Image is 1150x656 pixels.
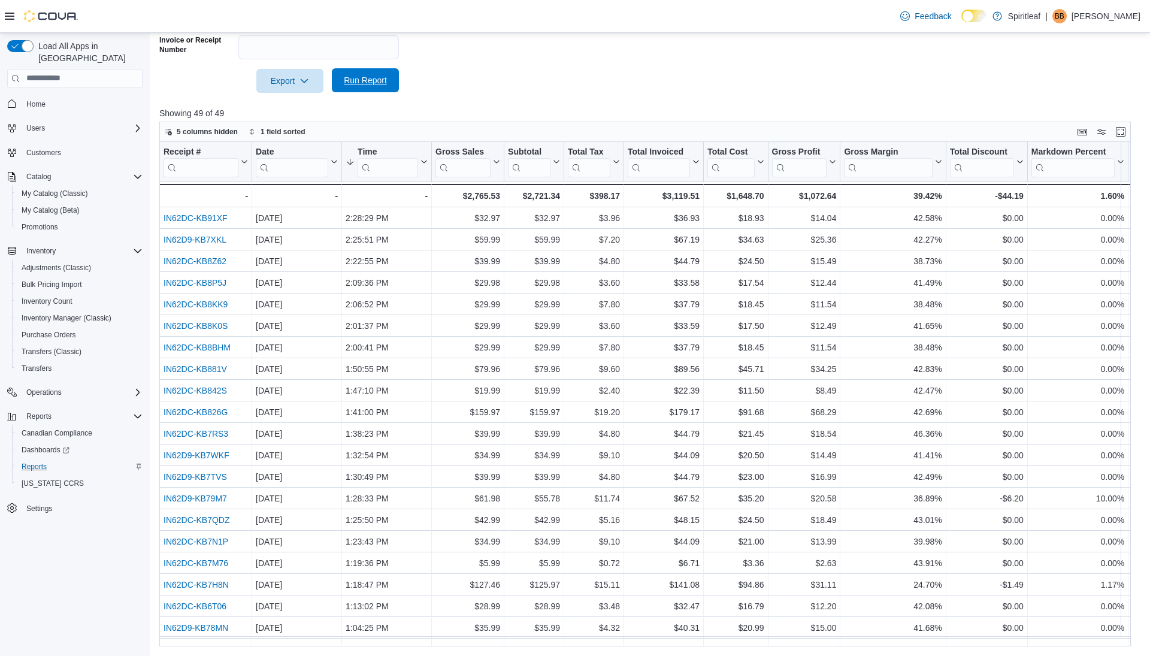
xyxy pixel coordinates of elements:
[508,383,560,398] div: $19.99
[2,95,147,113] button: Home
[435,146,491,177] div: Gross Sales
[1031,146,1115,177] div: Markdown Percent
[332,68,399,92] button: Run Report
[164,558,228,568] a: IN62DC-KB7M76
[844,146,942,177] button: Gross Margin
[17,459,143,474] span: Reports
[22,280,82,289] span: Bulk Pricing Import
[950,405,1024,419] div: $0.00
[628,405,700,419] div: $179.17
[1031,319,1124,333] div: 0.00%
[628,362,700,376] div: $89.56
[159,107,1140,119] p: Showing 49 of 49
[160,125,243,139] button: 5 columns hidden
[508,211,560,225] div: $32.97
[256,276,338,290] div: [DATE]
[164,321,228,331] a: IN62DC-KB8K0S
[895,4,956,28] a: Feedback
[17,361,143,376] span: Transfers
[950,276,1024,290] div: $0.00
[256,383,338,398] div: [DATE]
[12,185,147,202] button: My Catalog (Classic)
[628,189,700,203] div: $3,119.51
[435,189,500,203] div: $2,765.53
[628,146,690,158] div: Total Invoiced
[12,219,147,235] button: Promotions
[164,451,229,460] a: IN62D9-KB7WKF
[1052,9,1067,23] div: Bobby B
[164,472,227,482] a: IN62D9-KB7TVS
[164,278,226,288] a: IN62DC-KB8P5J
[346,146,428,177] button: Time
[17,311,143,325] span: Inventory Manager (Classic)
[164,300,228,309] a: IN62DC-KB8KK9
[346,276,428,290] div: 2:09:36 PM
[256,211,338,225] div: [DATE]
[164,146,238,158] div: Receipt #
[772,340,837,355] div: $11.54
[628,232,700,247] div: $67.19
[22,244,143,258] span: Inventory
[508,362,560,376] div: $79.96
[950,319,1024,333] div: $0.00
[950,254,1024,268] div: $0.00
[1031,405,1124,419] div: 0.00%
[1072,9,1140,23] p: [PERSON_NAME]
[164,343,231,352] a: IN62DC-KB8BHM
[346,254,428,268] div: 2:22:55 PM
[707,146,764,177] button: Total Cost
[22,244,60,258] button: Inventory
[22,121,50,135] button: Users
[508,254,560,268] div: $39.99
[568,146,620,177] button: Total Tax
[17,361,56,376] a: Transfers
[2,243,147,259] button: Inventory
[346,297,428,312] div: 2:06:52 PM
[568,211,620,225] div: $3.96
[568,232,620,247] div: $7.20
[508,146,550,158] div: Subtotal
[950,146,1014,177] div: Total Discount
[508,405,560,419] div: $159.97
[17,344,86,359] a: Transfers (Classic)
[12,293,147,310] button: Inventory Count
[772,297,837,312] div: $11.54
[568,340,620,355] div: $7.80
[772,189,837,203] div: $1,072.64
[22,428,92,438] span: Canadian Compliance
[707,146,754,158] div: Total Cost
[435,340,500,355] div: $29.99
[17,459,52,474] a: Reports
[17,443,74,457] a: Dashboards
[12,360,147,377] button: Transfers
[17,261,96,275] a: Adjustments (Classic)
[772,254,837,268] div: $15.49
[844,276,942,290] div: 41.49%
[256,189,338,203] div: -
[1045,9,1048,23] p: |
[707,319,764,333] div: $17.50
[435,146,491,158] div: Gross Sales
[22,205,80,215] span: My Catalog (Beta)
[22,313,111,323] span: Inventory Manager (Classic)
[12,343,147,360] button: Transfers (Classic)
[568,427,620,441] div: $4.80
[346,340,428,355] div: 2:00:41 PM
[17,476,89,491] a: [US_STATE] CCRS
[707,146,754,177] div: Total Cost
[164,515,229,525] a: IN62DC-KB7QDZ
[26,148,61,158] span: Customers
[164,386,227,395] a: IN62DC-KB842S
[628,211,700,225] div: $36.93
[628,383,700,398] div: $22.39
[707,340,764,355] div: $18.45
[164,146,238,177] div: Receipt # URL
[164,623,228,633] a: IN62D9-KB78MN
[12,458,147,475] button: Reports
[1031,146,1115,158] div: Markdown Percent
[1031,254,1124,268] div: 0.00%
[2,499,147,516] button: Settings
[950,297,1024,312] div: $0.00
[707,211,764,225] div: $18.93
[12,327,147,343] button: Purchase Orders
